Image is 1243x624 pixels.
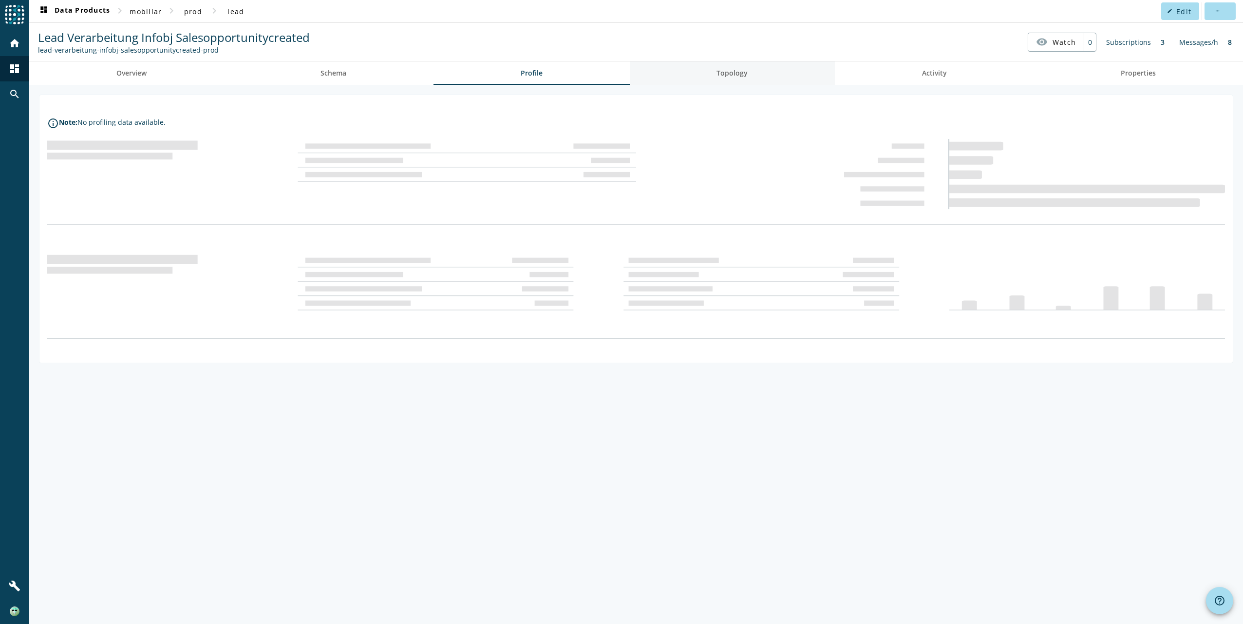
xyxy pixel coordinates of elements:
mat-icon: search [9,88,20,100]
div: Note: [59,117,77,127]
span: Edit [1176,7,1191,16]
div: 0 [1084,33,1096,51]
button: mobiliar [126,2,166,20]
div: Subscriptions [1101,33,1156,52]
span: Properties [1121,70,1156,77]
button: prod [177,2,208,20]
mat-icon: chevron_right [166,5,177,17]
span: Lead Verarbeitung Infobj Salesopportunitycreated [38,29,310,45]
mat-icon: chevron_right [114,5,126,17]
div: 3 [1156,33,1169,52]
span: Profile [521,70,543,77]
span: Topology [716,70,748,77]
button: Data Products [34,2,114,20]
div: No profiling data available. [77,117,166,127]
img: c8853b046b457d109473eda86948a014 [10,606,19,616]
img: empty-content [47,139,1225,339]
span: Data Products [38,5,110,17]
mat-icon: dashboard [38,5,50,17]
mat-icon: visibility [1036,36,1048,48]
mat-icon: more_horiz [1214,8,1220,14]
mat-icon: home [9,38,20,49]
span: Activity [922,70,947,77]
button: Watch [1028,33,1084,51]
div: Messages/h [1174,33,1223,52]
mat-icon: build [9,580,20,592]
span: lead [227,7,244,16]
mat-icon: help_outline [1214,595,1225,606]
button: lead [220,2,251,20]
div: Kafka Topic: lead-verarbeitung-infobj-salesopportunitycreated-prod [38,45,310,55]
span: Schema [320,70,346,77]
span: Watch [1053,34,1076,51]
span: Overview [116,70,147,77]
span: prod [184,7,202,16]
mat-icon: chevron_right [208,5,220,17]
div: 8 [1223,33,1237,52]
button: Edit [1161,2,1199,20]
i: info_outline [47,117,59,129]
mat-icon: edit [1167,8,1172,14]
span: mobiliar [130,7,162,16]
img: spoud-logo.svg [5,5,24,24]
mat-icon: dashboard [9,63,20,75]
